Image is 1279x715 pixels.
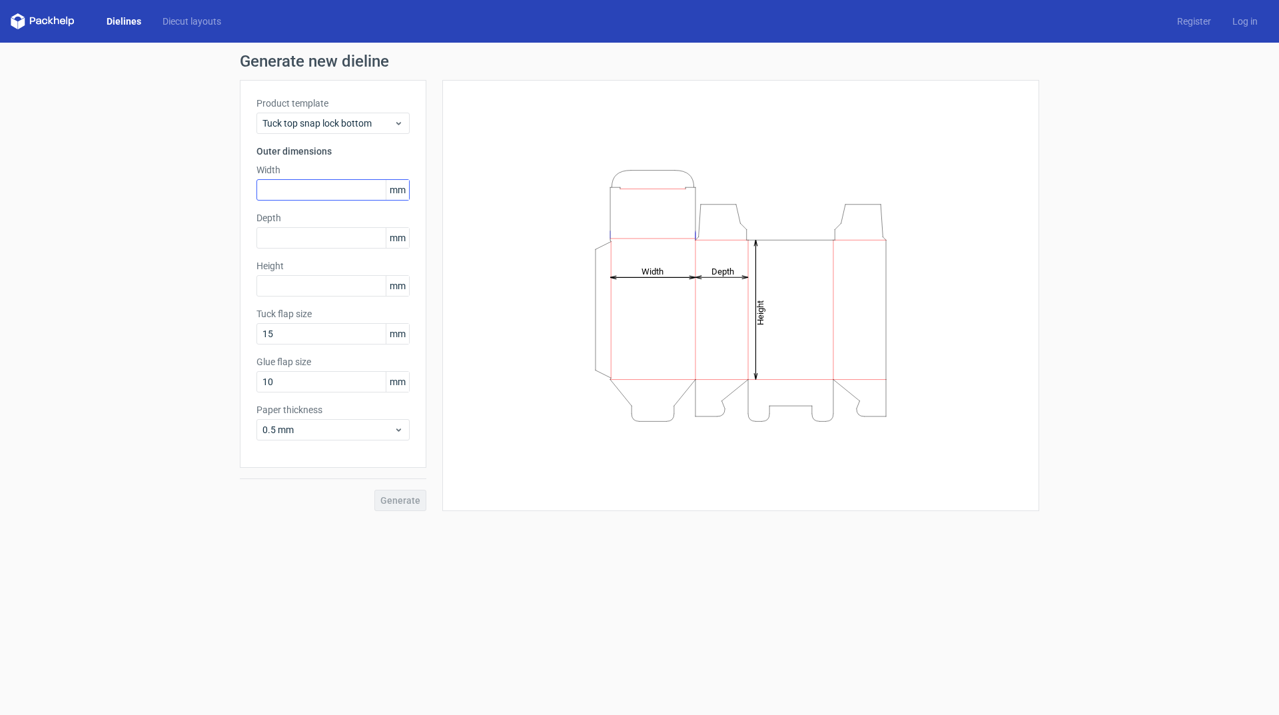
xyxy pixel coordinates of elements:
label: Height [256,259,410,273]
a: Log in [1222,15,1268,28]
a: Dielines [96,15,152,28]
span: Tuck top snap lock bottom [262,117,394,130]
label: Depth [256,211,410,225]
label: Paper thickness [256,403,410,416]
h3: Outer dimensions [256,145,410,158]
span: mm [386,180,409,200]
a: Register [1166,15,1222,28]
span: mm [386,372,409,392]
label: Width [256,163,410,177]
span: 0.5 mm [262,423,394,436]
tspan: Depth [711,266,734,276]
label: Tuck flap size [256,307,410,321]
tspan: Height [755,300,765,325]
span: mm [386,228,409,248]
tspan: Width [641,266,663,276]
label: Product template [256,97,410,110]
h1: Generate new dieline [240,53,1039,69]
label: Glue flap size [256,355,410,368]
span: mm [386,324,409,344]
span: mm [386,276,409,296]
a: Diecut layouts [152,15,232,28]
